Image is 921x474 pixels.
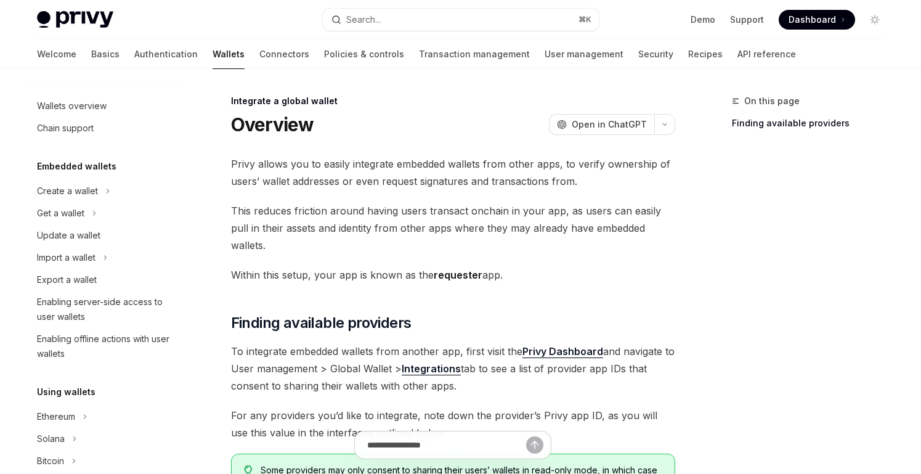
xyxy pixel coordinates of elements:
[37,228,100,243] div: Update a wallet
[27,224,185,247] a: Update a wallet
[323,9,599,31] button: Search...⌘K
[737,39,796,69] a: API reference
[578,15,591,25] span: ⌘ K
[231,407,675,441] span: For any providers you’d like to integrate, note down the provider’s Privy app ID, as you will use...
[91,39,120,69] a: Basics
[522,345,603,358] a: Privy Dashboard
[732,113,895,133] a: Finding available providers
[37,206,84,221] div: Get a wallet
[37,250,95,265] div: Import a wallet
[259,39,309,69] a: Connectors
[688,39,723,69] a: Recipes
[402,362,461,375] a: Integrations
[231,313,412,333] span: Finding available providers
[37,454,64,468] div: Bitcoin
[37,385,95,399] h5: Using wallets
[638,39,673,69] a: Security
[572,118,647,131] span: Open in ChatGPT
[37,11,113,28] img: light logo
[744,94,800,108] span: On this page
[37,272,97,287] div: Export a wallet
[779,10,855,30] a: Dashboard
[434,269,482,281] strong: requester
[37,159,116,174] h5: Embedded wallets
[526,436,543,454] button: Send message
[231,95,675,107] div: Integrate a global wallet
[324,39,404,69] a: Policies & controls
[27,95,185,117] a: Wallets overview
[213,39,245,69] a: Wallets
[865,10,885,30] button: Toggle dark mode
[789,14,836,26] span: Dashboard
[27,291,185,328] a: Enabling server-side access to user wallets
[37,39,76,69] a: Welcome
[37,332,177,361] div: Enabling offline actions with user wallets
[730,14,764,26] a: Support
[231,113,314,136] h1: Overview
[37,99,107,113] div: Wallets overview
[134,39,198,69] a: Authentication
[27,328,185,365] a: Enabling offline actions with user wallets
[346,12,381,27] div: Search...
[549,114,654,135] button: Open in ChatGPT
[27,269,185,291] a: Export a wallet
[37,431,65,446] div: Solana
[37,121,94,136] div: Chain support
[37,295,177,324] div: Enabling server-side access to user wallets
[37,184,98,198] div: Create a wallet
[37,409,75,424] div: Ethereum
[522,345,603,358] strong: Privy Dashboard
[691,14,715,26] a: Demo
[27,117,185,139] a: Chain support
[231,266,675,284] span: Within this setup, your app is known as the app.
[231,155,675,190] span: Privy allows you to easily integrate embedded wallets from other apps, to verify ownership of use...
[231,343,675,394] span: To integrate embedded wallets from another app, first visit the and navigate to User management >...
[545,39,623,69] a: User management
[419,39,530,69] a: Transaction management
[231,202,675,254] span: This reduces friction around having users transact onchain in your app, as users can easily pull ...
